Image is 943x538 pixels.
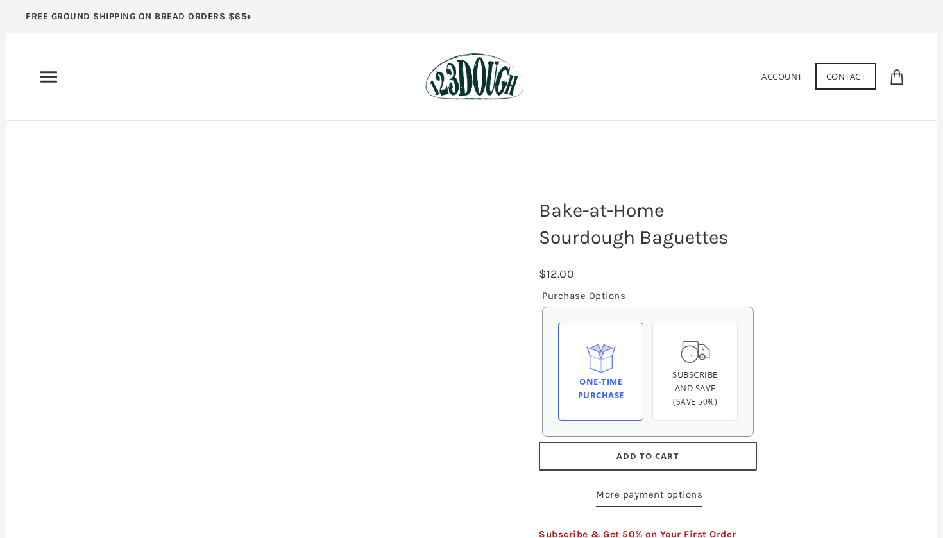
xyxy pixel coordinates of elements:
[38,67,59,87] nav: Primary
[539,442,757,471] button: Add to Cart
[673,396,717,407] span: (Save 50%)
[761,71,803,82] a: Account
[672,369,718,394] span: Subscribe and save
[425,53,523,101] img: 123Dough Bakery
[569,375,633,402] div: One-time Purchase
[596,487,702,507] a: More payment options
[26,10,252,24] p: FREE GROUND SHIPPING ON BREAD ORDERS $65+
[6,6,271,33] a: FREE GROUND SHIPPING ON BREAD ORDERS $65+
[616,450,679,462] span: Add to Cart
[542,288,625,303] legend: Purchase Options
[539,265,574,283] div: $12.00
[529,190,767,257] h1: Bake-at-Home Sourdough Baguettes
[815,63,877,90] a: Contact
